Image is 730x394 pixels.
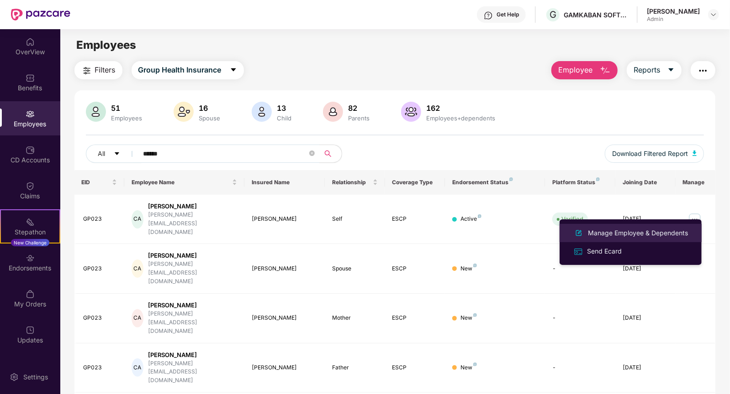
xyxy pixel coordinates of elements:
div: Parents [347,114,372,122]
span: Group Health Insurance [138,64,222,76]
img: svg+xml;base64,PHN2ZyBpZD0iSG9tZSIgeG1sbnM9Imh0dHA6Ly93d3cudzMub3JnLzIwMDAvc3ZnIiB3aWR0aD0iMjAiIG... [26,37,35,47]
td: - [545,244,615,294]
img: svg+xml;base64,PHN2ZyB4bWxucz0iaHR0cDovL3d3dy53My5vcmcvMjAwMC9zdmciIHhtbG5zOnhsaW5rPSJodHRwOi8vd3... [323,102,343,122]
td: - [545,343,615,393]
div: [PERSON_NAME] [148,202,238,211]
div: Father [332,363,378,372]
div: [PERSON_NAME][EMAIL_ADDRESS][DOMAIN_NAME] [148,260,238,286]
span: search [319,150,337,157]
div: ESCP [392,363,438,372]
div: Admin [647,16,700,23]
img: svg+xml;base64,PHN2ZyB4bWxucz0iaHR0cDovL3d3dy53My5vcmcvMjAwMC9zdmciIHhtbG5zOnhsaW5rPSJodHRwOi8vd3... [86,102,106,122]
div: Endorsement Status [452,179,538,186]
img: svg+xml;base64,PHN2ZyB4bWxucz0iaHR0cDovL3d3dy53My5vcmcvMjAwMC9zdmciIHhtbG5zOnhsaW5rPSJodHRwOi8vd3... [174,102,194,122]
div: Active [460,215,481,223]
div: [PERSON_NAME] [252,215,317,223]
div: New Challenge [11,239,49,246]
img: svg+xml;base64,PHN2ZyB4bWxucz0iaHR0cDovL3d3dy53My5vcmcvMjAwMC9zdmciIHdpZHRoPSIyNCIgaGVpZ2h0PSIyNC... [698,65,709,76]
img: svg+xml;base64,PHN2ZyBpZD0iQmVuZWZpdHMiIHhtbG5zPSJodHRwOi8vd3d3LnczLm9yZy8yMDAwL3N2ZyIgd2lkdGg9Ij... [26,73,35,83]
button: Download Filtered Report [605,145,704,163]
div: [PERSON_NAME][EMAIL_ADDRESS][DOMAIN_NAME] [148,310,238,336]
div: ESCP [392,314,438,322]
div: Platform Status [552,179,608,186]
img: manageButton [688,212,702,227]
img: svg+xml;base64,PHN2ZyB4bWxucz0iaHR0cDovL3d3dy53My5vcmcvMjAwMC9zdmciIHhtbG5zOnhsaW5rPSJodHRwOi8vd3... [252,102,272,122]
div: ESCP [392,264,438,273]
img: svg+xml;base64,PHN2ZyB4bWxucz0iaHR0cDovL3d3dy53My5vcmcvMjAwMC9zdmciIHdpZHRoPSI4IiBoZWlnaHQ9IjgiIH... [596,177,600,181]
div: [PERSON_NAME] [252,363,317,372]
div: GP023 [84,363,117,372]
img: svg+xml;base64,PHN2ZyB4bWxucz0iaHR0cDovL3d3dy53My5vcmcvMjAwMC9zdmciIHdpZHRoPSI4IiBoZWlnaHQ9IjgiIH... [473,264,477,267]
img: svg+xml;base64,PHN2ZyBpZD0iRW1wbG95ZWVzIiB4bWxucz0iaHR0cDovL3d3dy53My5vcmcvMjAwMC9zdmciIHdpZHRoPS... [26,109,35,119]
div: CA [132,210,143,228]
div: GP023 [84,314,117,322]
img: svg+xml;base64,PHN2ZyB4bWxucz0iaHR0cDovL3d3dy53My5vcmcvMjAwMC9zdmciIHhtbG5zOnhsaW5rPSJodHRwOi8vd3... [693,150,697,156]
img: svg+xml;base64,PHN2ZyBpZD0iU2V0dGluZy0yMHgyMCIgeG1sbnM9Imh0dHA6Ly93d3cudzMub3JnLzIwMDAvc3ZnIiB3aW... [10,373,19,382]
button: Reportscaret-down [627,61,682,79]
span: Download Filtered Report [612,149,688,159]
th: EID [74,170,125,195]
img: svg+xml;base64,PHN2ZyB4bWxucz0iaHR0cDovL3d3dy53My5vcmcvMjAwMC9zdmciIHdpZHRoPSI4IiBoZWlnaHQ9IjgiIH... [473,313,477,317]
div: [PERSON_NAME] [148,251,238,260]
div: GP023 [84,215,117,223]
span: Employee Name [132,179,230,186]
div: Send Ecard [585,246,624,256]
img: New Pazcare Logo [11,9,70,21]
div: GP023 [84,264,117,273]
td: - [545,294,615,343]
img: svg+xml;base64,PHN2ZyBpZD0iVXBkYXRlZCIgeG1sbnM9Imh0dHA6Ly93d3cudzMub3JnLzIwMDAvc3ZnIiB3aWR0aD0iMj... [26,326,35,335]
div: Verified [561,214,583,223]
div: 162 [425,104,497,113]
div: CA [132,309,143,327]
span: Reports [634,64,660,76]
div: New [460,264,477,273]
span: Relationship [332,179,371,186]
div: 13 [275,104,294,113]
img: svg+xml;base64,PHN2ZyB4bWxucz0iaHR0cDovL3d3dy53My5vcmcvMjAwMC9zdmciIHhtbG5zOnhsaW5rPSJodHRwOi8vd3... [573,228,584,238]
button: Employee [551,61,618,79]
button: Allcaret-down [86,145,142,163]
div: [PERSON_NAME] [148,301,238,310]
img: svg+xml;base64,PHN2ZyB4bWxucz0iaHR0cDovL3d3dy53My5vcmcvMjAwMC9zdmciIHdpZHRoPSI4IiBoZWlnaHQ9IjgiIH... [509,177,513,181]
div: ESCP [392,215,438,223]
img: svg+xml;base64,PHN2ZyB4bWxucz0iaHR0cDovL3d3dy53My5vcmcvMjAwMC9zdmciIHhtbG5zOnhsaW5rPSJodHRwOi8vd3... [600,65,611,76]
span: Employee [558,64,592,76]
th: Manage [676,170,716,195]
img: svg+xml;base64,PHN2ZyB4bWxucz0iaHR0cDovL3d3dy53My5vcmcvMjAwMC9zdmciIHdpZHRoPSI4IiBoZWlnaHQ9IjgiIH... [478,214,481,218]
div: [PERSON_NAME] [148,351,238,359]
img: svg+xml;base64,PHN2ZyBpZD0iRW5kb3JzZW1lbnRzIiB4bWxucz0iaHR0cDovL3d3dy53My5vcmcvMjAwMC9zdmciIHdpZH... [26,254,35,263]
div: [PERSON_NAME][EMAIL_ADDRESS][DOMAIN_NAME] [148,211,238,237]
img: svg+xml;base64,PHN2ZyB4bWxucz0iaHR0cDovL3d3dy53My5vcmcvMjAwMC9zdmciIHdpZHRoPSI4IiBoZWlnaHQ9IjgiIH... [473,363,477,366]
div: Settings [21,373,51,382]
img: svg+xml;base64,PHN2ZyBpZD0iRHJvcGRvd24tMzJ4MzIiIHhtbG5zPSJodHRwOi8vd3d3LnczLm9yZy8yMDAwL3N2ZyIgd2... [710,11,717,18]
div: Stepathon [1,228,59,237]
span: caret-down [230,66,237,74]
div: [PERSON_NAME][EMAIL_ADDRESS][DOMAIN_NAME] [148,359,238,385]
div: [PERSON_NAME] [252,314,317,322]
div: [PERSON_NAME] [252,264,317,273]
span: close-circle [309,150,315,156]
div: [DATE] [623,314,668,322]
div: 51 [110,104,144,113]
div: Spouse [197,114,222,122]
div: [DATE] [623,215,668,223]
span: Filters [95,64,116,76]
img: svg+xml;base64,PHN2ZyBpZD0iQ2xhaW0iIHhtbG5zPSJodHRwOi8vd3d3LnczLm9yZy8yMDAwL3N2ZyIgd2lkdGg9IjIwIi... [26,181,35,191]
div: Mother [332,314,378,322]
div: Manage Employee & Dependents [586,228,690,238]
img: svg+xml;base64,PHN2ZyBpZD0iTXlfT3JkZXJzIiBkYXRhLW5hbWU9Ik15IE9yZGVycyIgeG1sbnM9Imh0dHA6Ly93d3cudz... [26,290,35,299]
span: close-circle [309,150,315,158]
img: svg+xml;base64,PHN2ZyB4bWxucz0iaHR0cDovL3d3dy53My5vcmcvMjAwMC9zdmciIHdpZHRoPSIxNiIgaGVpZ2h0PSIxNi... [573,247,583,257]
button: search [319,145,342,163]
span: Employees [76,38,136,52]
div: Child [275,114,294,122]
img: svg+xml;base64,PHN2ZyBpZD0iSGVscC0zMngzMiIgeG1sbnM9Imh0dHA6Ly93d3cudzMub3JnLzIwMDAvc3ZnIiB3aWR0aD... [484,11,493,20]
span: caret-down [114,150,120,158]
th: Coverage Type [385,170,445,195]
div: New [460,314,477,322]
th: Employee Name [124,170,244,195]
div: [PERSON_NAME] [647,7,700,16]
div: Spouse [332,264,378,273]
span: caret-down [667,66,675,74]
span: EID [82,179,111,186]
